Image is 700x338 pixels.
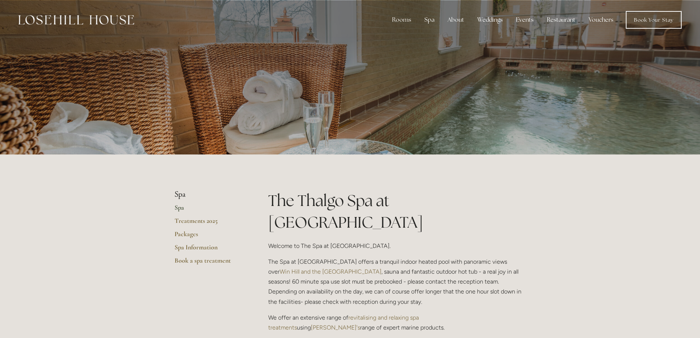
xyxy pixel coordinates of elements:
a: Packages [175,230,245,243]
a: Treatments 2025 [175,217,245,230]
a: Vouchers [583,13,619,27]
div: Events [510,13,539,27]
p: Welcome to The Spa at [GEOGRAPHIC_DATA]. [268,241,526,251]
div: Rooms [386,13,417,27]
a: Book Your Stay [626,11,682,29]
a: Spa Information [175,243,245,256]
img: Losehill House [18,15,134,25]
div: Spa [419,13,440,27]
p: The Spa at [GEOGRAPHIC_DATA] offers a tranquil indoor heated pool with panoramic views over , sau... [268,257,526,307]
div: About [442,13,470,27]
div: Weddings [471,13,509,27]
p: We offer an extensive range of using range of expert marine products. [268,313,526,332]
a: [PERSON_NAME]'s [311,324,360,331]
a: Win Hill and the [GEOGRAPHIC_DATA] [280,268,381,275]
h1: The Thalgo Spa at [GEOGRAPHIC_DATA] [268,190,526,233]
div: Restaurant [541,13,581,27]
a: Spa [175,203,245,217]
a: Book a spa treatment [175,256,245,270]
li: Spa [175,190,245,199]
